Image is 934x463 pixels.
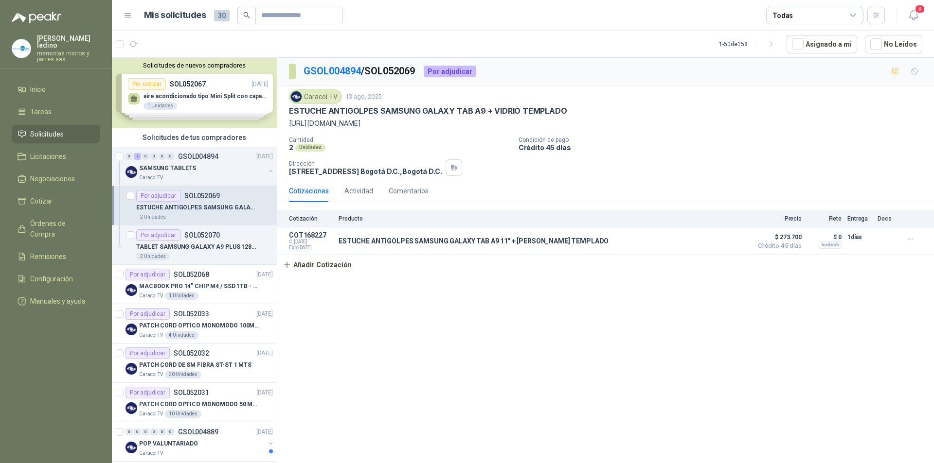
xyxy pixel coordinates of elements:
[136,190,180,202] div: Por adjudicar
[519,143,930,152] p: Crédito 45 días
[339,215,747,222] p: Producto
[30,151,66,162] span: Licitaciones
[277,255,357,274] button: Añadir Cotización
[12,147,100,166] a: Licitaciones
[256,428,273,437] p: [DATE]
[753,231,802,243] span: $ 273.700
[126,402,137,414] img: Company Logo
[150,429,158,435] div: 0
[126,429,133,435] div: 0
[139,360,251,370] p: PATCH CORD DE SM FIBRA ST-ST 1 MTS
[184,192,220,199] p: SOL052069
[112,383,277,422] a: Por adjudicarSOL052031[DATE] Company LogoPATCH CORD OPTICO MONOMODO 50 MTSCaracol TV10 Unidades
[30,251,66,262] span: Remisiones
[136,213,170,221] div: 2 Unidades
[150,153,158,160] div: 0
[159,429,166,435] div: 0
[256,349,273,358] p: [DATE]
[126,153,133,160] div: 0
[112,343,277,383] a: Por adjudicarSOL052032[DATE] Company LogoPATCH CORD DE SM FIBRA ST-ST 1 MTSCaracol TV20 Unidades
[178,429,218,435] p: GSOL004889
[905,7,922,24] button: 3
[289,118,922,129] p: [URL][DOMAIN_NAME]
[112,225,277,265] a: Por adjudicarSOL052070TABLET SAMSUNG GALAXY A9 PLUS 128GB2 Unidades
[30,106,52,117] span: Tareas
[12,270,100,288] a: Configuración
[304,64,416,79] p: / SOL052069
[256,309,273,319] p: [DATE]
[878,215,897,222] p: Docs
[519,137,930,143] p: Condición de pago
[139,282,260,291] p: MACBOOK PRO 14" CHIP M4 / SSD 1TB - 24 GB RAM
[847,215,872,222] p: Entrega
[847,231,872,243] p: 1 días
[167,153,174,160] div: 0
[214,10,230,21] span: 30
[139,410,163,418] p: Caracol TV
[139,371,163,378] p: Caracol TV
[142,153,149,160] div: 0
[30,218,91,240] span: Órdenes de Compra
[136,242,257,252] p: TABLET SAMSUNG GALAXY A9 PLUS 128GB
[139,331,163,339] p: Caracol TV
[126,387,170,398] div: Por adjudicar
[289,167,442,175] p: [STREET_ADDRESS] Bogotá D.C. , Bogotá D.C.
[424,66,476,77] div: Por adjudicar
[126,166,137,178] img: Company Logo
[144,8,206,22] h1: Mis solicitudes
[30,196,53,206] span: Cotizar
[139,439,198,448] p: POP VALUNTARIADO
[289,186,329,196] div: Cotizaciones
[159,153,166,160] div: 0
[134,153,141,160] div: 2
[289,106,567,116] p: ESTUCHE ANTIGOLPES SAMSUNG GALAXY TAB A9 + VIDRIO TEMPLADO
[12,292,100,310] a: Manuales y ayuda
[126,347,170,359] div: Por adjudicar
[126,324,137,335] img: Company Logo
[126,308,170,320] div: Por adjudicar
[112,128,277,147] div: Solicitudes de tus compradores
[112,265,277,304] a: Por adjudicarSOL052068[DATE] Company LogoMACBOOK PRO 14" CHIP M4 / SSD 1TB - 24 GB RAMCaracol TV1...
[12,192,100,210] a: Cotizar
[139,292,163,300] p: Caracol TV
[126,442,137,453] img: Company Logo
[289,231,333,239] p: COT168227
[139,449,163,457] p: Caracol TV
[289,89,342,104] div: Caracol TV
[915,4,925,14] span: 3
[112,304,277,343] a: Por adjudicarSOL052033[DATE] Company LogoPATCH CORD OPTICO MONOMODO 100MTSCaracol TV4 Unidades
[12,214,100,243] a: Órdenes de Compra
[12,39,31,58] img: Company Logo
[139,174,163,182] p: Caracol TV
[30,173,75,184] span: Negociaciones
[178,153,218,160] p: GSOL004894
[289,143,293,152] p: 2
[291,91,302,102] img: Company Logo
[753,243,802,249] span: Crédito 45 días
[30,296,86,307] span: Manuales y ayuda
[865,35,922,53] button: No Leídos
[126,363,137,375] img: Company Logo
[289,160,442,167] p: Dirección
[165,371,201,378] div: 20 Unidades
[719,36,779,52] div: 1 - 50 de 158
[184,232,220,239] p: SOL052070
[753,215,802,222] p: Precio
[139,164,196,173] p: SAMSUNG TABLETS
[12,125,100,143] a: Solicitudes
[112,186,277,225] a: Por adjudicarSOL052069ESTUCHE ANTIGOLPES SAMSUNG GALAXY TAB A9 + VIDRIO TEMPLADO2 Unidades
[12,103,100,121] a: Tareas
[174,310,209,317] p: SOL052033
[808,231,842,243] p: $ 0
[12,80,100,99] a: Inicio
[808,215,842,222] p: Flete
[819,241,842,249] div: Incluido
[12,247,100,266] a: Remisiones
[136,203,257,212] p: ESTUCHE ANTIGOLPES SAMSUNG GALAXY TAB A9 + VIDRIO TEMPLADO
[126,284,137,296] img: Company Logo
[12,12,61,23] img: Logo peakr
[136,229,180,241] div: Por adjudicar
[139,400,260,409] p: PATCH CORD OPTICO MONOMODO 50 MTS
[295,144,325,152] div: Unidades
[344,186,373,196] div: Actividad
